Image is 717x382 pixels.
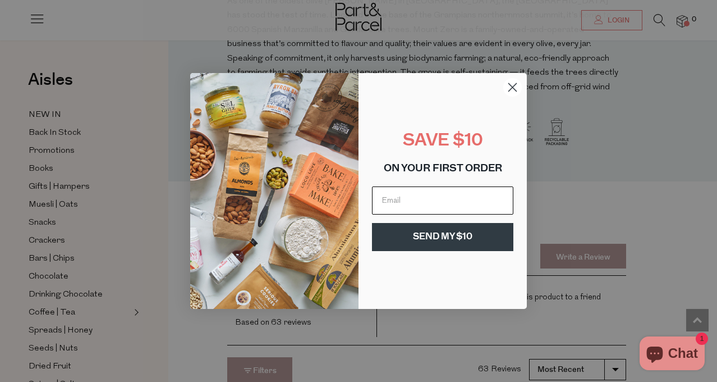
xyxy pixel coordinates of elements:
[636,336,708,373] inbox-online-store-chat: Shopify online store chat
[190,73,358,309] img: 8150f546-27cf-4737-854f-2b4f1cdd6266.png
[372,187,513,215] input: Email
[384,164,502,174] span: ON YOUR FIRST ORDER
[503,78,522,97] button: Close dialog
[403,133,483,150] span: SAVE $10
[372,223,513,251] button: SEND MY $10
